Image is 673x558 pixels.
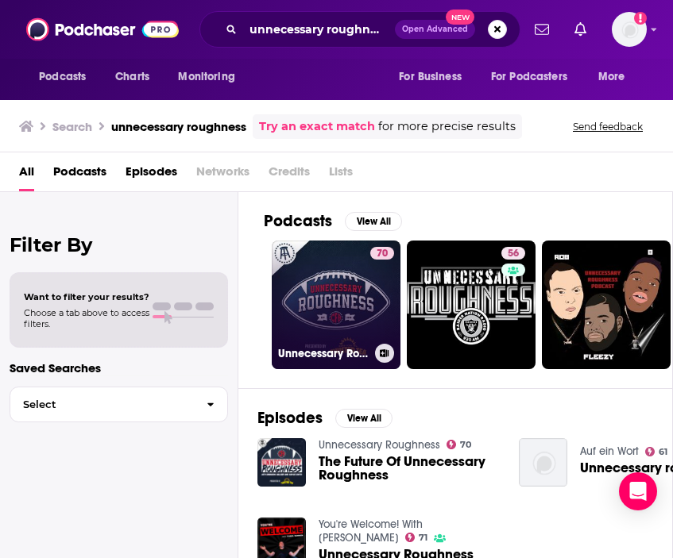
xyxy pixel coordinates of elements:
[52,119,92,134] h3: Search
[598,66,625,88] span: More
[243,17,395,42] input: Search podcasts, credits, & more...
[580,444,639,458] a: Auf ein Wort
[278,347,369,360] h3: Unnecessary Roughness
[264,211,332,231] h2: Podcasts
[167,62,255,92] button: open menu
[24,291,149,302] span: Want to filter your results?
[388,62,482,92] button: open menu
[377,246,388,262] span: 70
[10,387,228,422] button: Select
[446,10,474,25] span: New
[53,159,106,191] a: Podcasts
[272,241,400,369] a: 70Unnecessary Roughness
[659,448,667,456] span: 61
[10,360,228,375] p: Saved Searches
[105,62,159,92] a: Charts
[528,16,555,43] a: Show notifications dropdown
[115,66,149,88] span: Charts
[319,455,500,482] a: The Future Of Unnecessary Roughness
[501,247,525,260] a: 56
[319,438,440,452] a: Unnecessary Roughness
[257,408,393,428] a: EpisodesView All
[568,16,593,43] a: Show notifications dropdown
[395,20,475,39] button: Open AdvancedNew
[28,62,106,92] button: open menu
[264,211,402,231] a: PodcastsView All
[402,25,468,33] span: Open Advanced
[335,409,393,428] button: View All
[10,233,228,256] h2: Filter By
[378,117,516,136] span: for more precise results
[460,441,471,448] span: 70
[24,307,149,329] span: Choose a tab above to access filters.
[329,159,353,191] span: Lists
[257,408,323,428] h2: Episodes
[399,66,462,88] span: For Business
[619,472,657,510] div: Open Intercom Messenger
[111,119,246,134] h3: unnecessary roughness
[519,438,567,487] img: Unnecessary roughness
[587,62,645,92] button: open menu
[269,159,310,191] span: Credits
[612,12,647,47] button: Show profile menu
[419,534,427,541] span: 71
[407,241,536,369] a: 56
[126,159,177,191] a: Episodes
[259,117,375,136] a: Try an exact match
[257,438,306,487] img: The Future Of Unnecessary Roughness
[196,159,249,191] span: Networks
[345,212,402,231] button: View All
[199,11,520,48] div: Search podcasts, credits, & more...
[508,246,519,262] span: 56
[370,247,394,260] a: 70
[39,66,86,88] span: Podcasts
[405,533,428,542] a: 71
[612,12,647,47] img: User Profile
[10,399,194,410] span: Select
[568,120,648,133] button: Send feedback
[491,66,567,88] span: For Podcasters
[612,12,647,47] span: Logged in as paigerusher
[178,66,234,88] span: Monitoring
[19,159,34,191] a: All
[447,440,472,449] a: 70
[634,12,647,25] svg: Add a profile image
[481,62,590,92] button: open menu
[319,518,423,545] a: You're Welcome! With Chael Sonnen
[26,14,179,44] img: Podchaser - Follow, Share and Rate Podcasts
[645,447,668,456] a: 61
